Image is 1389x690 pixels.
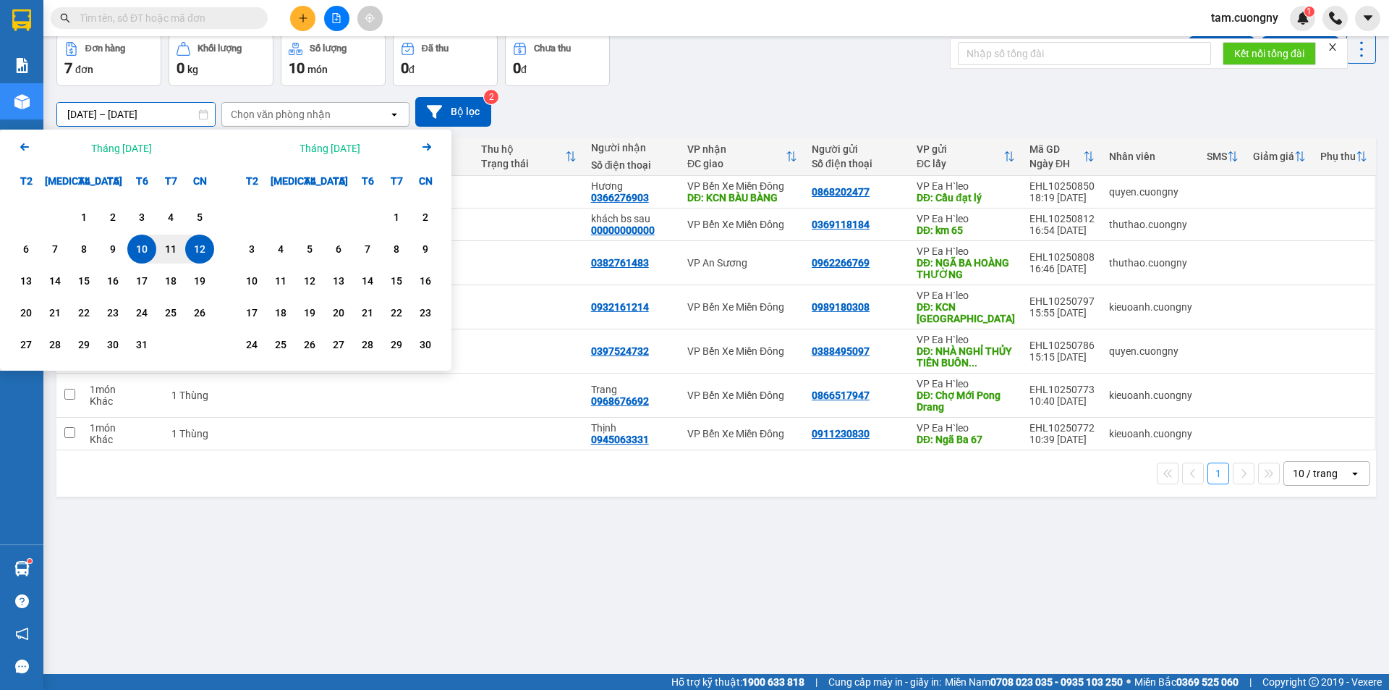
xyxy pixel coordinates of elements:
[45,336,65,353] div: 28
[418,138,436,156] svg: Arrow Right
[156,298,185,327] div: Choose Thứ Bảy, tháng 10 25 2025. It's available.
[812,301,870,313] div: 0989180308
[266,266,295,295] div: Choose Thứ Ba, tháng 11 11 2025. It's available.
[1328,42,1338,52] span: close
[411,203,440,232] div: Choose Chủ Nhật, tháng 11 2 2025. It's available.
[328,240,349,258] div: 6
[1313,138,1375,176] th: Toggle SortBy
[382,203,411,232] div: Choose Thứ Bảy, tháng 11 1 2025. It's available.
[295,167,324,195] div: T4
[1199,9,1290,27] span: tam.cuongny
[1029,263,1095,274] div: 16:46 [DATE]
[687,390,797,401] div: VP Bến Xe Miền Đông
[917,192,1015,203] div: DĐ: Cầu đạt lý
[687,180,797,192] div: VP Bến Xe Miền Đông
[1109,219,1192,230] div: thuthao.cuongny
[917,301,1015,324] div: DĐ: KCN Hòa Phú
[591,213,673,224] div: khách bs sau
[242,336,262,353] div: 24
[169,34,273,86] button: Khối lượng0kg
[1029,158,1083,169] div: Ngày ĐH
[812,186,870,198] div: 0868202477
[1029,340,1095,351] div: EHL10250786
[1029,180,1095,192] div: EHL10250850
[331,13,341,23] span: file-add
[386,304,407,321] div: 22
[917,158,1003,169] div: ĐC lấy
[1029,251,1095,263] div: EHL10250808
[386,240,407,258] div: 8
[1349,468,1361,479] svg: open
[324,235,353,264] div: Choose Thứ Năm, tháng 11 6 2025. It's available.
[295,330,324,359] div: Choose Thứ Tư, tháng 11 26 2025. It's available.
[41,167,69,195] div: [MEDICAL_DATA]
[300,240,320,258] div: 5
[909,138,1022,176] th: Toggle SortBy
[1029,422,1095,434] div: EHL10250772
[828,674,941,690] span: Cung cấp máy in - giấy in:
[687,192,797,203] div: DĐ: KCN BÀU BÀNG
[917,257,1015,280] div: DĐ: NGÃ BA HOÀNG THƯỜNG
[12,298,41,327] div: Choose Thứ Hai, tháng 10 20 2025. It's available.
[409,64,415,75] span: đ
[687,257,797,269] div: VP An Sương
[14,58,30,73] img: solution-icon
[411,235,440,264] div: Choose Chủ Nhật, tháng 11 9 2025. It's available.
[591,257,649,269] div: 0382761483
[127,167,156,195] div: T6
[132,304,152,321] div: 24
[357,240,378,258] div: 7
[687,345,797,357] div: VP Bến Xe Miền Đông
[74,304,94,321] div: 22
[917,422,1015,434] div: VP Ea H`leo
[1029,434,1095,445] div: 10:39 [DATE]
[98,167,127,195] div: T5
[415,97,491,127] button: Bộ lọc
[98,203,127,232] div: Choose Thứ Năm, tháng 10 2 2025. It's available.
[411,266,440,295] div: Choose Chủ Nhật, tháng 11 16 2025. It's available.
[103,209,123,226] div: 2
[74,209,94,226] div: 1
[591,142,673,153] div: Người nhận
[60,13,70,23] span: search
[266,167,295,195] div: [MEDICAL_DATA]
[74,336,94,353] div: 29
[353,330,382,359] div: Choose Thứ Sáu, tháng 11 28 2025. It's available.
[591,301,649,313] div: 0932161214
[324,266,353,295] div: Choose Thứ Năm, tháng 11 13 2025. It's available.
[300,336,320,353] div: 26
[1207,463,1229,484] button: 1
[12,9,31,31] img: logo-vxr
[917,290,1015,301] div: VP Ea H`leo
[680,138,804,176] th: Toggle SortBy
[591,345,649,357] div: 0397524732
[1134,674,1239,690] span: Miền Bắc
[12,167,41,195] div: T2
[382,266,411,295] div: Choose Thứ Bảy, tháng 11 15 2025. It's available.
[12,330,41,359] div: Choose Thứ Hai, tháng 10 27 2025. It's available.
[484,90,498,104] sup: 2
[591,395,649,407] div: 0968676692
[98,235,127,264] div: Choose Thứ Năm, tháng 10 9 2025. It's available.
[591,180,673,192] div: Hương
[91,141,152,156] div: Tháng [DATE]
[1329,12,1342,25] img: phone-icon
[1293,466,1338,481] div: 10 / trang
[591,384,673,395] div: Trang
[393,34,498,86] button: Đã thu0đ
[812,257,870,269] div: 0962266769
[357,272,378,290] div: 14
[812,158,902,169] div: Số điện thoại
[415,209,436,226] div: 2
[1249,674,1252,690] span: |
[945,674,1123,690] span: Miền Nam
[324,6,349,31] button: file-add
[14,561,30,576] img: warehouse-icon
[328,336,349,353] div: 27
[185,167,214,195] div: CN
[353,235,382,264] div: Choose Thứ Sáu, tháng 11 7 2025. It's available.
[591,159,673,171] div: Số điện thoại
[295,266,324,295] div: Choose Thứ Tư, tháng 11 12 2025. It's available.
[969,357,977,369] span: ...
[242,304,262,321] div: 17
